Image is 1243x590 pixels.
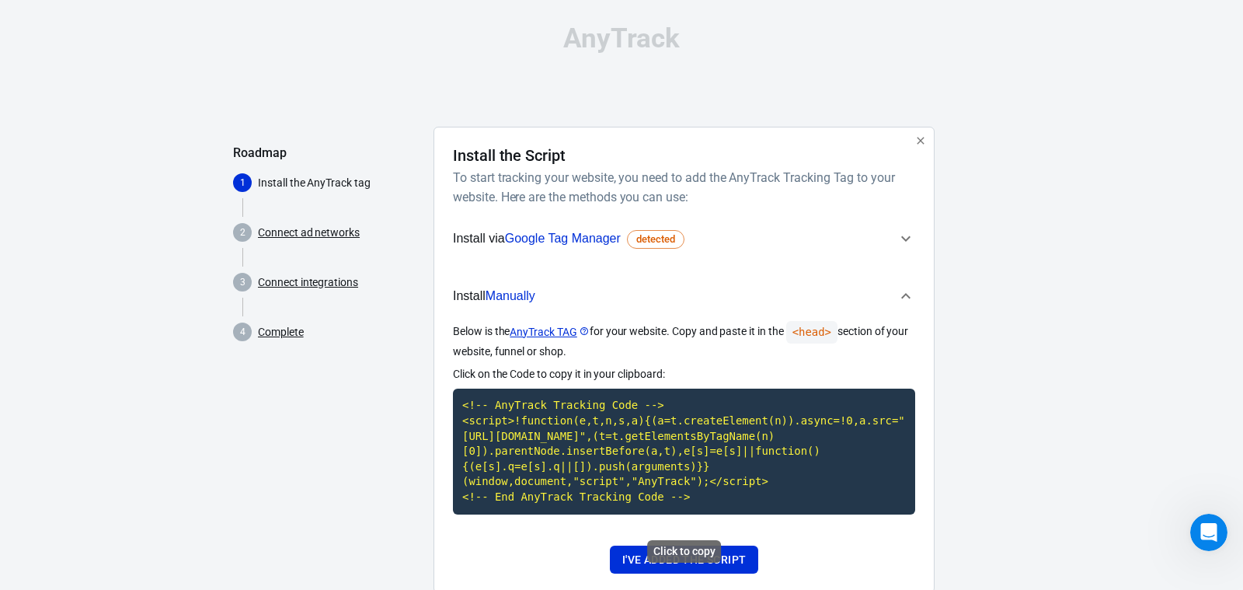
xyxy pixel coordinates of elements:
button: Install viaGoogle Tag Managerdetected [453,219,915,258]
code: Click to copy [453,389,915,514]
h4: Install the Script [453,146,566,165]
p: Below is the for your website. Copy and paste it in the section of your website, funnel or shop. [453,321,915,360]
text: 2 [240,227,245,238]
a: Connect integrations [258,274,358,291]
h6: To start tracking your website, you need to add the AnyTrack Tracking Tag to your website. Here a... [453,168,909,207]
iframe: Intercom live chat [1190,514,1227,551]
span: Manually [486,289,535,302]
span: Install [453,286,535,306]
span: Google Tag Manager [505,232,621,245]
a: AnyTrack TAG [510,324,589,340]
text: 1 [240,177,245,188]
code: <head> [786,321,837,344]
button: InstallManually [453,271,915,322]
span: Install via [453,229,684,249]
text: 3 [240,277,245,288]
a: Connect ad networks [258,225,360,241]
a: Complete [258,324,304,340]
p: Click on the Code to copy it in your clipboard: [453,366,915,382]
text: 4 [240,326,245,337]
button: I've added the script [610,546,758,574]
div: Click to copy [647,540,721,563]
p: Install the AnyTrack tag [258,175,421,191]
div: AnyTrack [233,25,1010,52]
span: detected [631,232,681,247]
h5: Roadmap [233,145,421,161]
